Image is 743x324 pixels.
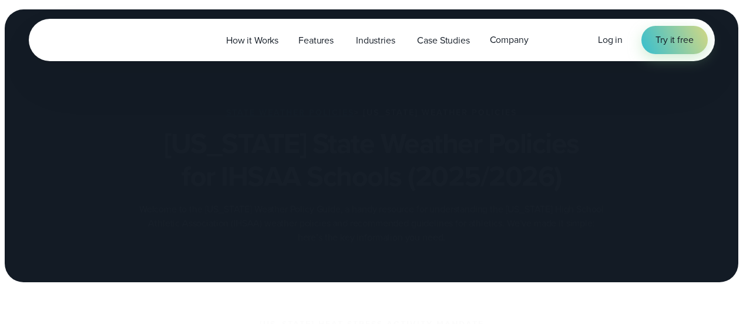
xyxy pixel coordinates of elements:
[641,26,707,54] a: Try it free
[226,34,278,48] span: How it Works
[407,28,479,52] a: Case Studies
[490,33,529,47] span: Company
[216,28,288,52] a: How it Works
[655,33,693,47] span: Try it free
[417,34,469,48] span: Case Studies
[598,33,623,46] span: Log in
[598,33,623,47] a: Log in
[298,34,334,48] span: Features
[356,34,395,48] span: Industries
